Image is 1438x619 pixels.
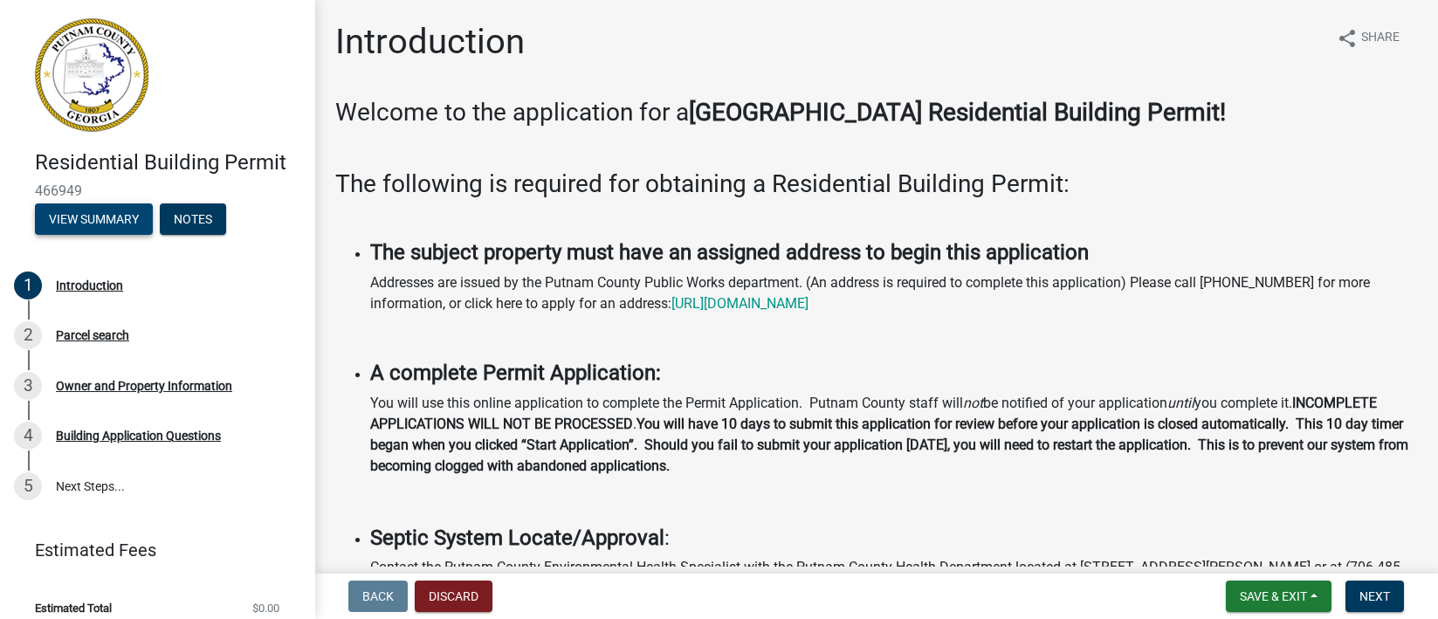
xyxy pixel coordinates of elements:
button: Discard [415,581,492,612]
div: Parcel search [56,329,129,341]
h3: Welcome to the application for a [335,98,1417,127]
h3: The following is required for obtaining a Residential Building Permit: [335,169,1417,199]
strong: INCOMPLETE APPLICATIONS WILL NOT BE PROCESSED [370,395,1377,432]
strong: [GEOGRAPHIC_DATA] Residential Building Permit! [689,98,1226,127]
strong: You will have 10 days to submit this application for review before your application is closed aut... [370,416,1408,474]
p: You will use this online application to complete the Permit Application. Putnam County staff will... [370,393,1417,477]
span: Back [362,589,394,603]
div: 3 [14,372,42,400]
button: View Summary [35,203,153,235]
button: Next [1345,581,1404,612]
button: Notes [160,203,226,235]
button: Back [348,581,408,612]
span: Next [1359,589,1390,603]
p: Addresses are issued by the Putnam County Public Works department. (An address is required to com... [370,272,1417,314]
div: Building Application Questions [56,430,221,442]
strong: Septic System Locate/Approval [370,526,664,550]
h4: : [370,526,1417,551]
span: Save & Exit [1240,589,1307,603]
i: share [1337,28,1358,49]
div: 4 [14,422,42,450]
button: shareShare [1323,21,1414,55]
span: 466949 [35,182,279,199]
strong: The subject property must have an assigned address to begin this application [370,240,1089,265]
h4: Residential Building Permit [35,150,300,175]
wm-modal-confirm: Notes [160,213,226,227]
h1: Introduction [335,21,525,63]
a: [URL][DOMAIN_NAME] [671,295,808,312]
span: $0.00 [252,602,279,614]
strong: A complete Permit Application: [370,361,661,385]
a: Estimated Fees [14,533,286,567]
i: not [963,395,983,411]
div: 1 [14,272,42,299]
div: Introduction [56,279,123,292]
wm-modal-confirm: Summary [35,213,153,227]
div: Owner and Property Information [56,380,232,392]
span: Share [1361,28,1400,49]
button: Save & Exit [1226,581,1331,612]
div: 5 [14,472,42,500]
div: 2 [14,321,42,349]
img: Putnam County, Georgia [35,18,148,132]
i: until [1167,395,1194,411]
span: Estimated Total [35,602,112,614]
